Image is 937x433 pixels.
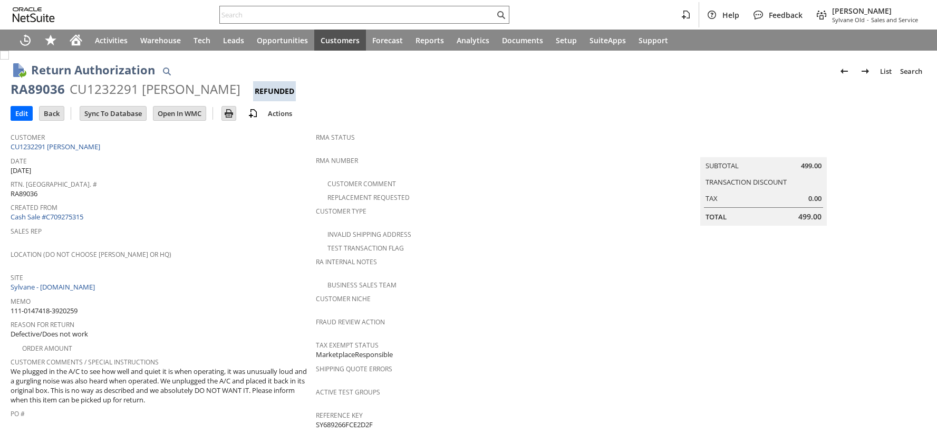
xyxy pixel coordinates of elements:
[316,341,379,350] a: Tax Exempt Status
[11,320,74,329] a: Reason For Return
[70,34,82,46] svg: Home
[808,194,822,204] span: 0.00
[871,16,918,24] span: Sales and Service
[194,35,210,45] span: Tech
[217,30,250,51] a: Leads
[95,35,128,45] span: Activities
[19,34,32,46] svg: Recent Records
[11,367,311,405] span: We plugged in the A/C to see how well and quiet it is when operating, it was unusually loud and a...
[867,16,869,24] span: -
[706,212,727,222] a: Total
[11,227,42,236] a: Sales Rep
[11,180,97,189] a: Rtn. [GEOGRAPHIC_DATA]. #
[416,35,444,45] span: Reports
[264,109,296,118] a: Actions
[706,177,787,187] a: Transaction Discount
[257,35,308,45] span: Opportunities
[153,107,206,120] input: Open In WMC
[366,30,409,51] a: Forecast
[450,30,496,51] a: Analytics
[549,30,583,51] a: Setup
[250,30,314,51] a: Opportunities
[876,63,896,80] a: List
[44,34,57,46] svg: Shortcuts
[11,81,65,98] div: RA89036
[321,35,360,45] span: Customers
[11,142,103,151] a: CU1232291 [PERSON_NAME]
[11,282,98,292] a: Sylvane - [DOMAIN_NAME]
[832,6,918,16] span: [PERSON_NAME]
[502,35,543,45] span: Documents
[11,133,45,142] a: Customer
[11,297,31,306] a: Memo
[11,273,23,282] a: Site
[253,81,296,101] div: Refunded
[80,107,146,120] input: Sync To Database
[11,358,159,367] a: Customer Comments / Special Instructions
[13,30,38,51] a: Recent Records
[706,161,739,170] a: Subtotal
[316,294,371,303] a: Customer Niche
[187,30,217,51] a: Tech
[22,344,72,353] a: Order Amount
[327,179,396,188] a: Customer Comment
[316,156,358,165] a: RMA Number
[31,61,155,79] h1: Return Authorization
[316,420,373,430] span: SY689266FCE2D2F
[11,203,57,212] a: Created From
[11,329,88,339] span: Defective/Does not work
[316,364,392,373] a: Shipping Quote Errors
[798,211,822,222] span: 499.00
[327,244,404,253] a: Test Transaction Flag
[222,107,236,120] input: Print
[140,35,181,45] span: Warehouse
[327,230,411,239] a: Invalid Shipping Address
[11,250,171,259] a: Location (Do Not Choose [PERSON_NAME] or HQ)
[223,107,235,120] img: Print
[722,10,739,20] span: Help
[316,133,355,142] a: RMA Status
[134,30,187,51] a: Warehouse
[583,30,632,51] a: SuiteApps
[632,30,674,51] a: Support
[327,281,397,290] a: Business Sales Team
[706,194,718,203] a: Tax
[556,35,577,45] span: Setup
[316,411,363,420] a: Reference Key
[223,35,244,45] span: Leads
[11,189,37,199] span: RA89036
[160,65,173,78] img: Quick Find
[801,161,822,171] span: 499.00
[495,8,507,21] svg: Search
[247,107,259,120] img: add-record.svg
[314,30,366,51] a: Customers
[89,30,134,51] a: Activities
[838,65,851,78] img: Previous
[590,35,626,45] span: SuiteApps
[700,140,827,157] caption: Summary
[496,30,549,51] a: Documents
[316,388,380,397] a: Active Test Groups
[11,157,27,166] a: Date
[11,409,25,418] a: PO #
[859,65,872,78] img: Next
[316,317,385,326] a: Fraud Review Action
[11,212,83,222] a: Cash Sale #C709275315
[639,35,668,45] span: Support
[13,7,55,22] svg: logo
[372,35,403,45] span: Forecast
[38,30,63,51] div: Shortcuts
[769,10,803,20] span: Feedback
[316,257,377,266] a: RA Internal Notes
[40,107,64,120] input: Back
[316,207,366,216] a: Customer Type
[316,350,393,360] span: MarketplaceResponsible
[11,107,32,120] input: Edit
[896,63,926,80] a: Search
[832,16,865,24] span: Sylvane Old
[11,306,78,316] span: 111-0147418-3920259
[220,8,495,21] input: Search
[409,30,450,51] a: Reports
[457,35,489,45] span: Analytics
[63,30,89,51] a: Home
